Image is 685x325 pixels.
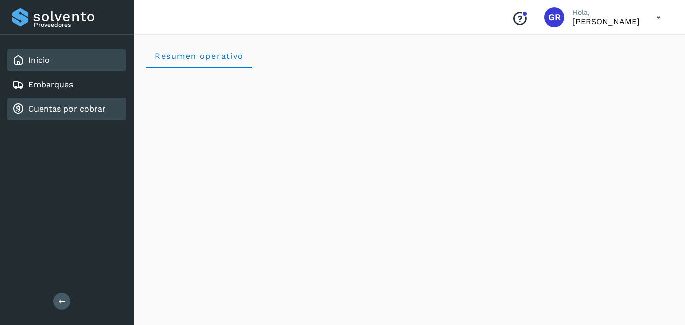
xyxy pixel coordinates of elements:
p: Proveedores [34,21,122,28]
div: Inicio [7,49,126,71]
span: Resumen operativo [154,51,244,61]
div: Embarques [7,74,126,96]
p: Hola, [572,8,640,17]
p: GILBERTO RODRIGUEZ ARANDA [572,17,640,26]
a: Inicio [28,55,50,65]
div: Cuentas por cobrar [7,98,126,120]
a: Embarques [28,80,73,89]
a: Cuentas por cobrar [28,104,106,114]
